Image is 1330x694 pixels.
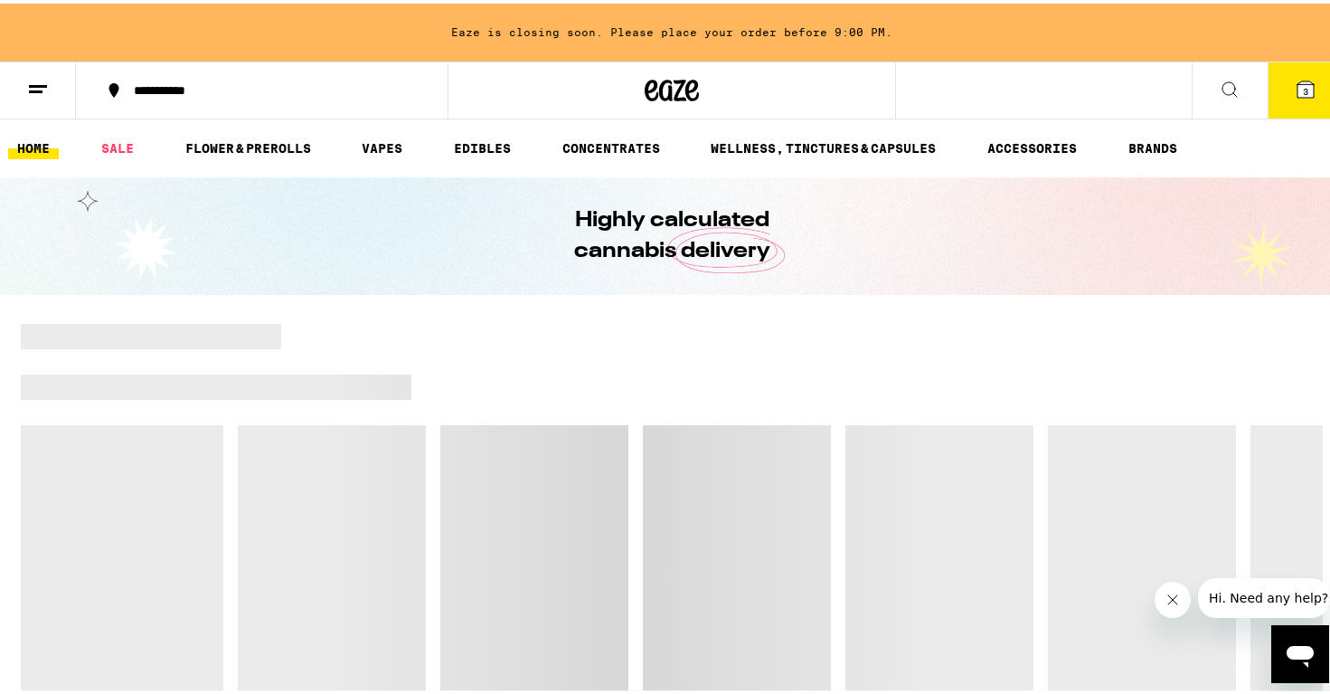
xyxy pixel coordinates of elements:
iframe: Close message [1155,578,1191,614]
a: HOME [8,134,59,156]
a: SALE [92,134,143,156]
a: ACCESSORIES [978,134,1086,156]
span: 3 [1303,82,1308,93]
a: BRANDS [1119,134,1186,156]
a: FLOWER & PREROLLS [176,134,320,156]
a: CONCENTRATES [553,134,669,156]
a: VAPES [353,134,411,156]
iframe: Button to launch messaging window [1271,622,1329,680]
a: WELLNESS, TINCTURES & CAPSULES [702,134,945,156]
a: EDIBLES [445,134,520,156]
iframe: Message from company [1198,575,1329,614]
h1: Highly calculated cannabis delivery [523,202,821,263]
